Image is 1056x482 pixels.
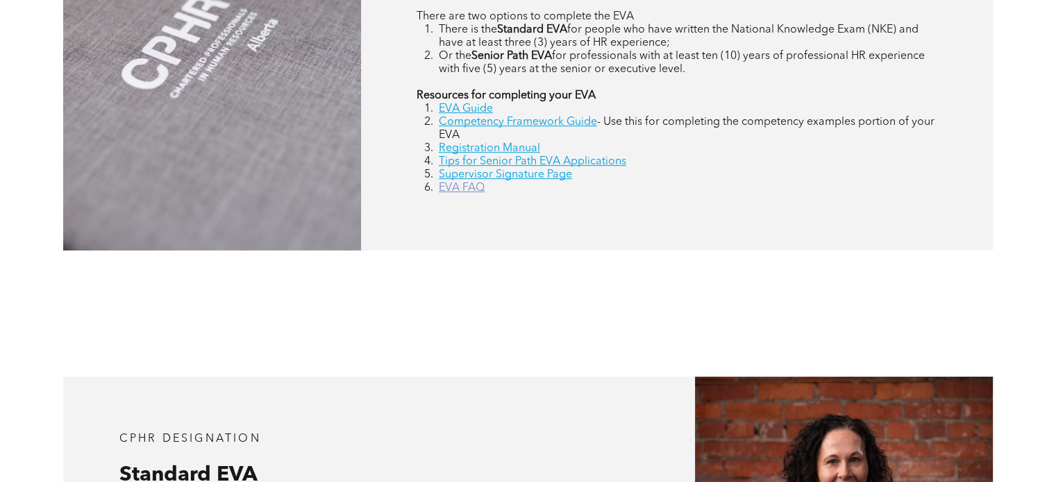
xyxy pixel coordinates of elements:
[439,103,493,114] a: EVA Guide
[439,24,919,49] span: for people who have written the National Knowledge Exam (NKE) and have at least three (3) years o...
[497,24,567,35] strong: Standard EVA
[119,433,261,445] span: CPHR DESIGNATION
[439,182,485,193] a: EVA FAQ
[439,51,925,75] span: for professionals with at least ten (10) years of professional HR experience with five (5) years ...
[417,11,634,22] span: There are two options to complete the EVA
[439,143,540,154] a: Registration Manual
[417,90,596,101] strong: Resources for completing your EVA
[471,51,552,62] strong: Senior Path EVA
[439,24,497,35] span: There is the
[439,169,572,180] a: Supervisor Signature Page
[439,117,597,128] a: Competency Framework Guide
[439,156,626,167] a: Tips for Senior Path EVA Applications
[439,51,471,62] span: Or the
[439,117,935,141] span: - Use this for completing the competency examples portion of your EVA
